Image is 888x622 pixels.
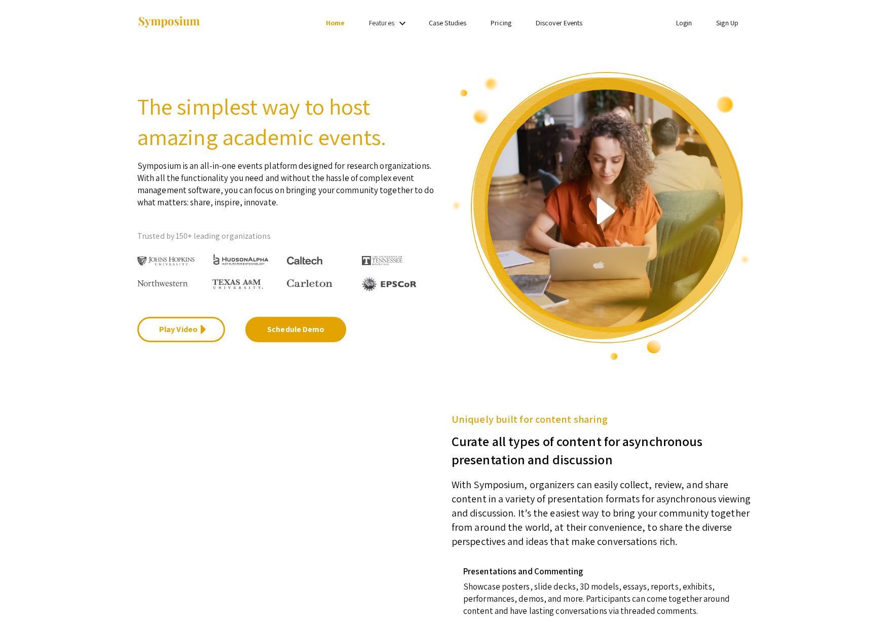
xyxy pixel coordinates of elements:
[362,277,418,291] img: EPSCOR
[491,18,511,27] a: Pricing
[137,257,195,266] img: Johns Hopkins University
[212,279,263,289] img: Texas A&M University
[137,229,436,244] p: Trusted by 150+ leading organizations
[212,253,270,265] img: HudsonAlpha
[137,91,436,152] h2: The simplest way to host amazing academic events.
[676,18,692,27] a: Login
[452,71,751,361] img: video overview of Symposium
[362,256,402,265] img: The University of Tennessee
[716,18,738,27] a: Sign Up
[463,566,743,576] h4: Presentations and Commenting
[396,17,409,29] mat-icon: Expand Features list
[463,576,743,617] p: Showcase posters, slide decks, 3D models, essays, reports, exhibits, performances, demos, and mor...
[287,279,332,287] img: Carleton
[137,280,188,286] img: Northwestern
[245,317,346,342] a: Schedule Demo
[452,468,751,548] p: With Symposium, organizers can easily collect, review, and share content in a variety of presenta...
[369,18,394,27] a: Features
[452,427,751,468] h3: Curate all types of content for asynchronous presentation and discussion
[137,16,201,29] img: Symposium by ForagerOne
[287,257,322,265] img: Caltech
[137,152,436,208] p: Symposium is an all-in-one events platform designed for research organizations. With all the func...
[536,18,583,27] a: Discover Events
[326,18,345,27] a: Home
[137,317,225,342] a: Play Video
[429,18,466,27] a: Case Studies
[8,576,43,614] iframe: Chat
[452,412,751,427] h5: Uniquely built for content sharing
